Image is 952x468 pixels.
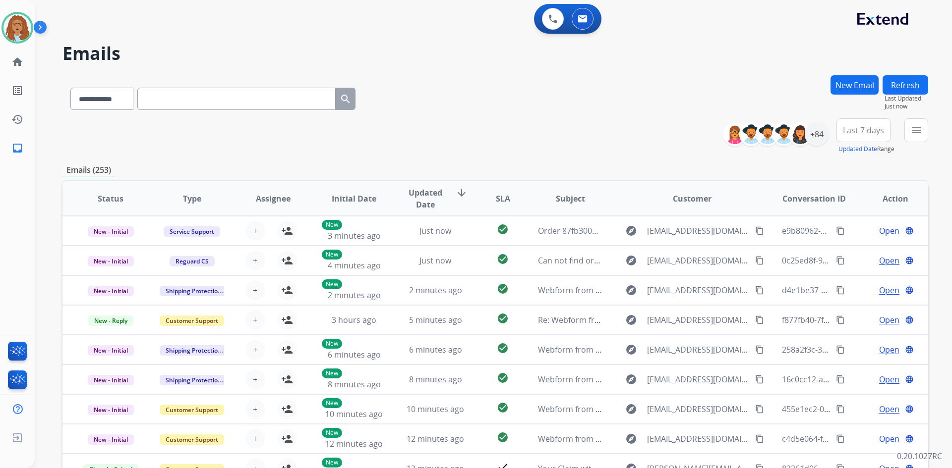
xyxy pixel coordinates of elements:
button: + [245,399,265,419]
mat-icon: content_copy [755,286,764,295]
p: New [322,220,342,230]
span: [EMAIL_ADDRESS][DOMAIN_NAME] [647,373,749,385]
mat-icon: explore [625,284,637,296]
span: Assignee [256,193,291,205]
span: Customer Support [160,405,224,415]
mat-icon: content_copy [755,226,764,235]
mat-icon: language [905,315,914,324]
span: 16c0cc12-a5df-4f3b-9f38-08fa28041ab4 [782,374,927,385]
mat-icon: language [905,345,914,354]
span: New - Reply [88,315,133,326]
mat-icon: inbox [11,142,23,154]
mat-icon: check_circle [497,431,509,443]
span: Customer Support [160,434,224,445]
mat-icon: explore [625,344,637,356]
p: New [322,339,342,349]
button: Last 7 days [836,118,891,142]
span: Webform from [EMAIL_ADDRESS][DOMAIN_NAME] on [DATE] [538,433,763,444]
mat-icon: content_copy [836,315,845,324]
span: Shipping Protection [160,375,228,385]
span: 4 minutes ago [328,260,381,271]
span: 12 minutes ago [325,438,383,449]
button: + [245,429,265,449]
span: + [253,225,257,237]
span: Last 7 days [843,128,884,132]
mat-icon: person_add [281,225,293,237]
mat-icon: language [905,286,914,295]
span: Subject [556,193,585,205]
span: Can not find order [538,255,607,266]
span: Conversation ID [782,193,846,205]
mat-icon: person_add [281,284,293,296]
span: f877fb40-7f05-4162-b02f-e0a8f5aed06b [782,314,927,325]
mat-icon: check_circle [497,342,509,354]
span: Initial Date [332,193,376,205]
mat-icon: person_add [281,403,293,415]
span: + [253,344,257,356]
h2: Emails [62,44,928,63]
span: 10 minutes ago [325,409,383,419]
mat-icon: check_circle [497,402,509,414]
span: Open [879,373,899,385]
span: [EMAIL_ADDRESS][DOMAIN_NAME] [647,284,749,296]
mat-icon: check_circle [497,283,509,295]
mat-icon: content_copy [836,345,845,354]
span: [EMAIL_ADDRESS][DOMAIN_NAME] [647,403,749,415]
span: New - Initial [88,256,134,266]
span: Open [879,225,899,237]
mat-icon: person_add [281,314,293,326]
span: New - Initial [88,434,134,445]
mat-icon: home [11,56,23,68]
button: + [245,310,265,330]
mat-icon: content_copy [836,405,845,414]
mat-icon: explore [625,225,637,237]
span: Shipping Protection [160,286,228,296]
mat-icon: check_circle [497,253,509,265]
button: + [245,369,265,389]
mat-icon: language [905,405,914,414]
span: Open [879,344,899,356]
span: Service Support [164,226,220,237]
mat-icon: content_copy [755,434,764,443]
span: Webform from [EMAIL_ADDRESS][DOMAIN_NAME] on [DATE] [538,374,763,385]
mat-icon: language [905,226,914,235]
mat-icon: content_copy [836,226,845,235]
button: + [245,221,265,241]
th: Action [847,181,928,216]
mat-icon: language [905,256,914,265]
span: Last Updated: [885,95,928,103]
span: New - Initial [88,226,134,237]
mat-icon: content_copy [755,256,764,265]
mat-icon: language [905,375,914,384]
span: Webform from [EMAIL_ADDRESS][DOMAIN_NAME] on [DATE] [538,285,763,296]
span: [EMAIL_ADDRESS][DOMAIN_NAME] [647,225,749,237]
span: Just now [885,103,928,110]
span: Open [879,314,899,326]
p: 0.20.1027RC [897,450,942,462]
span: + [253,314,257,326]
span: 6 minutes ago [328,349,381,360]
mat-icon: check_circle [497,312,509,324]
mat-icon: list_alt [11,85,23,97]
span: Just now [419,225,451,236]
span: 5 minutes ago [409,314,462,325]
span: + [253,433,257,445]
mat-icon: explore [625,255,637,266]
mat-icon: language [905,434,914,443]
p: New [322,428,342,438]
mat-icon: content_copy [755,375,764,384]
span: 258a2f3c-3dfe-4d72-beb5-c974eacd1a4f [782,344,930,355]
span: 3 minutes ago [328,230,381,241]
mat-icon: explore [625,433,637,445]
span: 8 minutes ago [409,374,462,385]
button: + [245,251,265,270]
mat-icon: person_add [281,255,293,266]
span: SLA [496,193,510,205]
img: avatar [3,14,31,42]
mat-icon: content_copy [836,375,845,384]
span: Open [879,255,899,266]
span: [EMAIL_ADDRESS][DOMAIN_NAME] [647,314,749,326]
span: Updated Date [403,187,448,210]
mat-icon: check_circle [497,372,509,384]
span: 2 minutes ago [328,290,381,301]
